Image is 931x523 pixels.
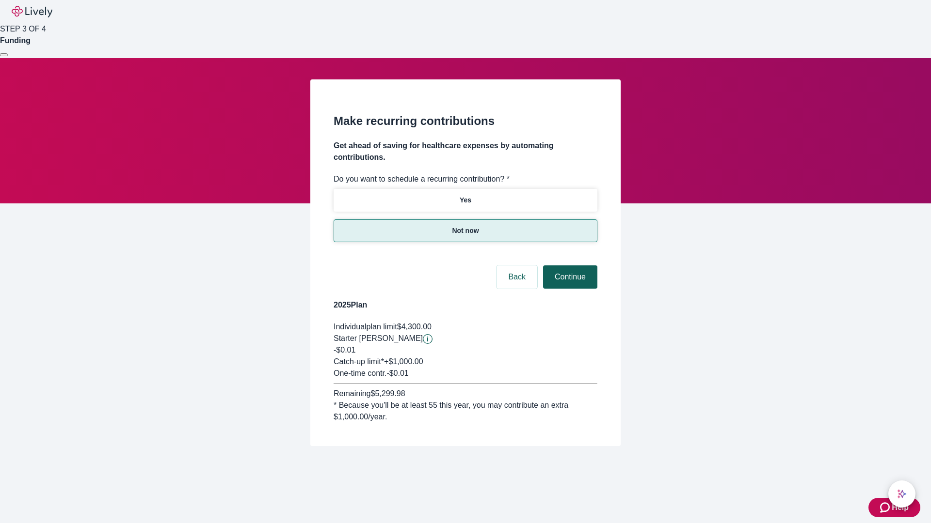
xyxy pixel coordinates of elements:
span: Catch-up limit* [334,357,384,366]
button: Not now [334,219,597,242]
div: * Because you'll be at least 55 this year, you may contribute an extra $1,000.00 /year. [334,400,597,423]
button: Yes [334,189,597,212]
span: + $1,000.00 [384,357,423,366]
span: $4,300.00 [397,323,432,331]
span: $5,299.98 [370,389,405,398]
button: Continue [543,265,597,289]
button: Lively will contribute $0.01 to establish your account [423,334,433,344]
span: Help [892,502,909,513]
span: One-time contr. [334,369,386,377]
button: chat [888,480,915,508]
h4: Get ahead of saving for healthcare expenses by automating contributions. [334,140,597,163]
h2: Make recurring contributions [334,112,597,130]
img: Lively [12,6,52,17]
span: -$0.01 [334,346,355,354]
span: Remaining [334,389,370,398]
p: Yes [460,195,471,205]
svg: Lively AI Assistant [897,489,907,499]
h4: 2025 Plan [334,299,597,311]
span: - $0.01 [386,369,408,377]
p: Not now [452,226,479,236]
span: Starter [PERSON_NAME] [334,334,423,342]
button: Zendesk support iconHelp [868,498,920,517]
button: Back [497,265,537,289]
svg: Zendesk support icon [880,502,892,513]
svg: Starter penny details [423,334,433,344]
span: Individual plan limit [334,323,397,331]
label: Do you want to schedule a recurring contribution? * [334,173,510,185]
